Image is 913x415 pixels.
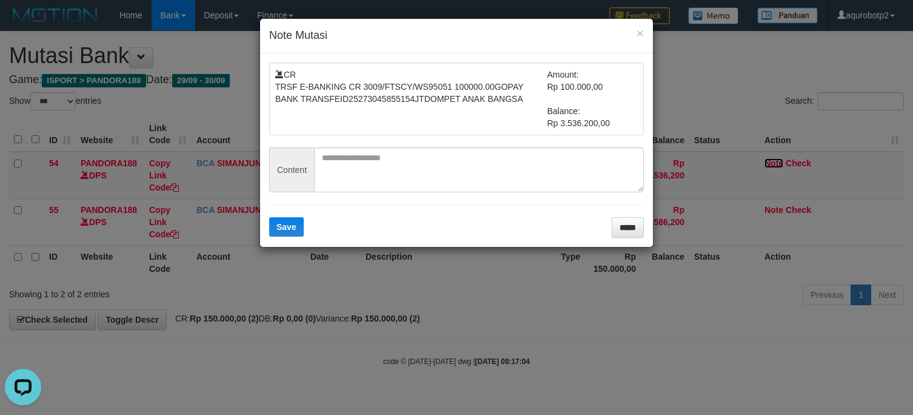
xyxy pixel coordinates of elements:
td: CR TRSF E-BANKING CR 3009/FTSCY/WS95051 100000.00GOPAY BANK TRANSFEID25273045855154JTDOMPET ANAK ... [275,69,547,129]
td: Amount: Rp 100.000,00 Balance: Rp 3.536.200,00 [547,69,638,129]
span: Content [269,147,314,192]
span: Save [276,222,296,232]
h4: Note Mutasi [269,28,644,44]
button: Save [269,217,304,237]
button: × [637,27,644,39]
button: Open LiveChat chat widget [5,5,41,41]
